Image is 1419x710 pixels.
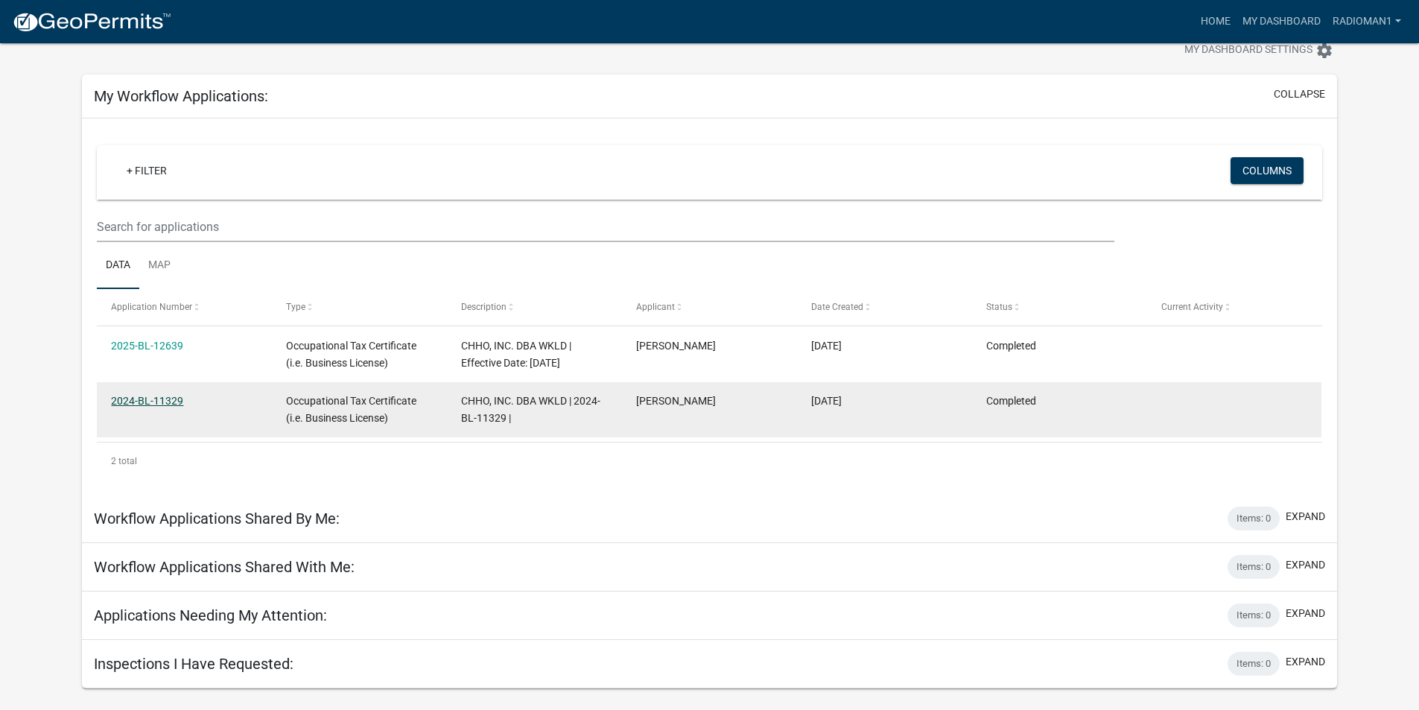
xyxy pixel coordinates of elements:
[636,395,716,407] span: LENORIS CLARY
[1274,86,1325,102] button: collapse
[1231,157,1304,184] button: Columns
[1228,652,1280,676] div: Items: 0
[1286,509,1325,524] button: expand
[111,340,183,352] a: 2025-BL-12639
[1228,507,1280,530] div: Items: 0
[82,118,1337,495] div: collapse
[139,242,180,290] a: Map
[986,395,1036,407] span: Completed
[1327,7,1407,36] a: radioman1
[94,655,293,673] h5: Inspections I Have Requested:
[94,606,327,624] h5: Applications Needing My Attention:
[1237,7,1327,36] a: My Dashboard
[986,302,1012,312] span: Status
[797,289,972,325] datatable-header-cell: Date Created
[447,289,622,325] datatable-header-cell: Description
[97,443,1322,480] div: 2 total
[811,395,842,407] span: 01/23/2024
[461,395,600,424] span: CHHO, INC. DBA WKLD | 2024-BL-11329 |
[97,289,272,325] datatable-header-cell: Application Number
[1286,557,1325,573] button: expand
[286,302,305,312] span: Type
[1161,302,1223,312] span: Current Activity
[1228,603,1280,627] div: Items: 0
[461,302,507,312] span: Description
[97,212,1114,242] input: Search for applications
[94,87,268,105] h5: My Workflow Applications:
[636,340,716,352] span: LENORIS CLARY
[636,302,675,312] span: Applicant
[97,242,139,290] a: Data
[811,302,863,312] span: Date Created
[286,395,416,424] span: Occupational Tax Certificate (i.e. Business License)
[971,289,1146,325] datatable-header-cell: Status
[94,558,355,576] h5: Workflow Applications Shared With Me:
[1286,654,1325,670] button: expand
[286,340,416,369] span: Occupational Tax Certificate (i.e. Business License)
[272,289,447,325] datatable-header-cell: Type
[461,340,571,369] span: CHHO, INC. DBA WKLD | Effective Date: 01/01/2025
[811,340,842,352] span: 01/01/2025
[1228,555,1280,579] div: Items: 0
[1315,42,1333,60] i: settings
[94,510,340,527] h5: Workflow Applications Shared By Me:
[1146,289,1321,325] datatable-header-cell: Current Activity
[1172,36,1345,65] button: My Dashboard Settingssettings
[111,395,183,407] a: 2024-BL-11329
[1195,7,1237,36] a: Home
[111,302,192,312] span: Application Number
[1184,42,1312,60] span: My Dashboard Settings
[1286,606,1325,621] button: expand
[986,340,1036,352] span: Completed
[622,289,797,325] datatable-header-cell: Applicant
[115,157,179,184] a: + Filter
